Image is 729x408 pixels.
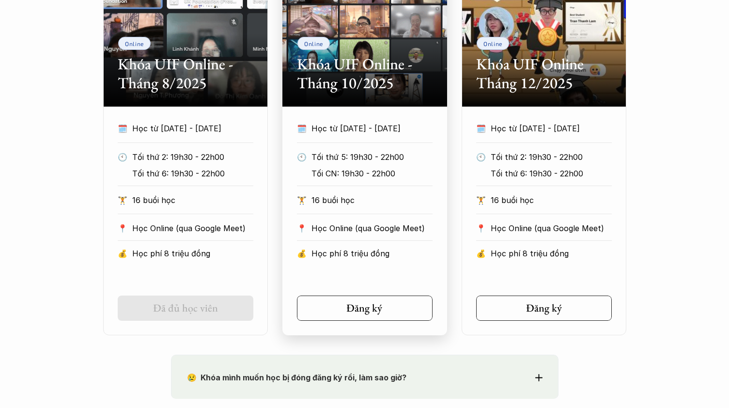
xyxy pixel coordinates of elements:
[297,193,307,207] p: 🏋️
[304,40,323,47] p: Online
[132,150,267,164] p: Tối thứ 2: 19h30 - 22h00
[118,121,127,136] p: 🗓️
[118,150,127,164] p: 🕙
[297,296,433,321] a: Đăng ký
[476,150,486,164] p: 🕙
[132,166,267,181] p: Tối thứ 6: 19h30 - 22h00
[132,246,253,261] p: Học phí 8 triệu đồng
[311,150,447,164] p: Tối thứ 5: 19h30 - 22h00
[311,221,433,235] p: Học Online (qua Google Meet)
[491,166,626,181] p: Tối thứ 6: 19h30 - 22h00
[187,373,406,382] strong: 😢 Khóa mình muốn học bị đóng đăng ký rồi, làm sao giờ?
[311,121,433,136] p: Học từ [DATE] - [DATE]
[118,193,127,207] p: 🏋️
[297,224,307,233] p: 📍
[476,193,486,207] p: 🏋️
[311,166,447,181] p: Tối CN: 19h30 - 22h00
[132,221,253,235] p: Học Online (qua Google Meet)
[118,55,253,92] h2: Khóa UIF Online - Tháng 8/2025
[153,302,218,314] h5: Đã đủ học viên
[346,302,382,314] h5: Đăng ký
[476,121,486,136] p: 🗓️
[297,246,307,261] p: 💰
[476,246,486,261] p: 💰
[483,40,502,47] p: Online
[297,121,307,136] p: 🗓️
[297,150,307,164] p: 🕙
[491,121,612,136] p: Học từ [DATE] - [DATE]
[491,193,612,207] p: 16 buổi học
[491,221,612,235] p: Học Online (qua Google Meet)
[132,193,253,207] p: 16 buổi học
[476,296,612,321] a: Đăng ký
[311,193,433,207] p: 16 buổi học
[118,246,127,261] p: 💰
[311,246,433,261] p: Học phí 8 triệu đồng
[491,246,612,261] p: Học phí 8 triệu đồng
[476,55,612,92] h2: Khóa UIF Online Tháng 12/2025
[526,302,562,314] h5: Đăng ký
[118,224,127,233] p: 📍
[476,224,486,233] p: 📍
[132,121,253,136] p: Học từ [DATE] - [DATE]
[491,150,626,164] p: Tối thứ 2: 19h30 - 22h00
[297,55,433,92] h2: Khóa UIF Online - Tháng 10/2025
[125,40,144,47] p: Online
